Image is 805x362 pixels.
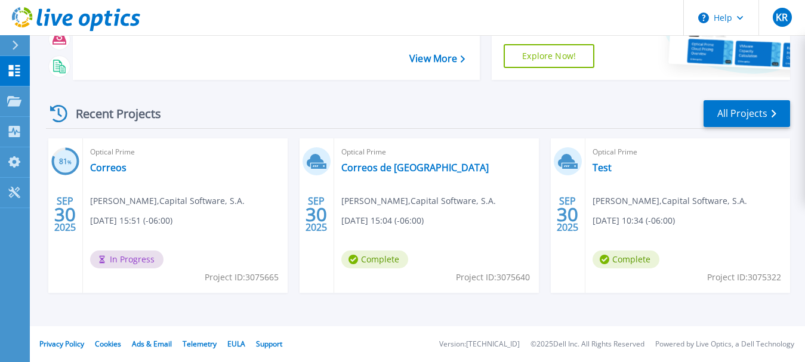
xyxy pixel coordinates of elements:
span: [PERSON_NAME] , Capital Software, S.A. [341,194,496,208]
a: Privacy Policy [39,339,84,349]
span: % [67,159,72,165]
span: [DATE] 10:34 (-06:00) [593,214,675,227]
a: Correos [90,162,127,174]
a: All Projects [704,100,790,127]
span: Optical Prime [341,146,532,159]
span: KR [776,13,788,22]
span: 30 [306,209,327,219]
div: SEP 2025 [54,193,76,236]
a: Telemetry [183,339,217,349]
span: [DATE] 15:51 (-06:00) [90,214,172,227]
span: [PERSON_NAME] , Capital Software, S.A. [90,194,245,208]
a: Ads & Email [132,339,172,349]
h3: 81 [51,155,79,169]
span: Complete [593,250,659,268]
a: Cookies [95,339,121,349]
span: Complete [341,250,408,268]
span: Optical Prime [593,146,783,159]
span: Optical Prime [90,146,280,159]
span: [PERSON_NAME] , Capital Software, S.A. [593,194,747,208]
div: SEP 2025 [305,193,328,236]
a: Test [593,162,612,174]
li: Version: [TECHNICAL_ID] [439,341,520,348]
span: Project ID: 3075665 [205,271,279,284]
span: Project ID: 3075640 [456,271,530,284]
span: [DATE] 15:04 (-06:00) [341,214,424,227]
a: EULA [227,339,245,349]
a: Explore Now! [504,44,594,68]
a: View More [409,53,465,64]
span: 30 [54,209,76,219]
div: SEP 2025 [556,193,579,236]
span: In Progress [90,250,164,268]
span: Project ID: 3075322 [707,271,781,284]
div: Recent Projects [46,99,177,128]
a: Correos de [GEOGRAPHIC_DATA] [341,162,489,174]
li: Powered by Live Optics, a Dell Technology [655,341,794,348]
a: Support [256,339,282,349]
span: 30 [557,209,578,219]
li: © 2025 Dell Inc. All Rights Reserved [531,341,644,348]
